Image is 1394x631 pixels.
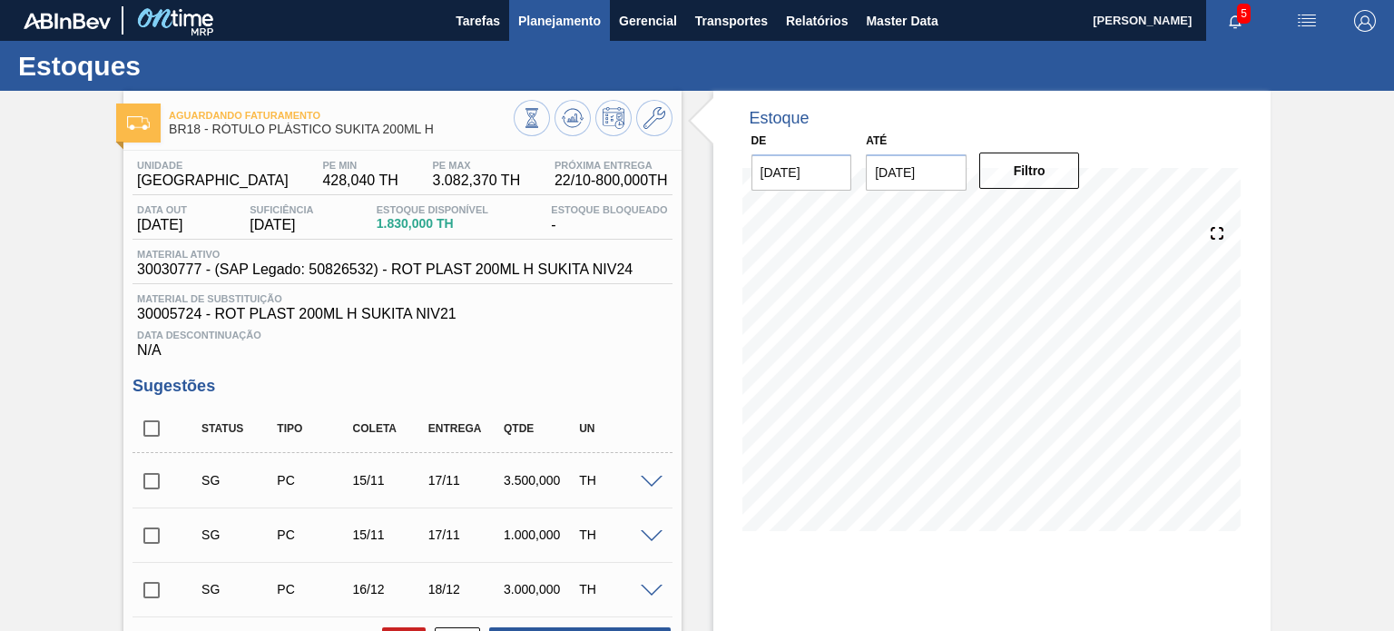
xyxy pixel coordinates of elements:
button: Visão Geral dos Estoques [514,100,550,136]
img: Ícone [127,116,150,130]
span: 1.830,000 TH [377,217,488,231]
span: Suficiência [250,204,313,215]
span: Unidade [137,160,289,171]
div: Qtde [499,422,582,435]
div: TH [574,473,657,488]
button: Programar Estoque [595,100,632,136]
div: 17/11/2025 [424,473,506,488]
button: Notificações [1206,8,1264,34]
div: Pedido de Compra [272,473,355,488]
div: Tipo [272,422,355,435]
span: [DATE] [137,217,187,233]
span: 3.082,370 TH [433,173,521,189]
h3: Sugestões [133,377,672,396]
button: Atualizar Gráfico [555,100,591,136]
h1: Estoques [18,55,340,76]
div: Pedido de Compra [272,582,355,596]
img: userActions [1296,10,1318,32]
div: Status [197,422,280,435]
div: Sugestão Criada [197,527,280,542]
span: Estoque Bloqueado [551,204,667,215]
span: 428,040 TH [322,173,398,189]
span: Relatórios [786,10,848,32]
span: Tarefas [456,10,500,32]
div: 16/12/2025 [348,582,431,596]
span: Data Descontinuação [137,330,667,340]
button: Filtro [979,153,1080,189]
div: TH [574,582,657,596]
div: Coleta [348,422,431,435]
span: Próxima Entrega [555,160,668,171]
div: Sugestão Criada [197,582,280,596]
span: Estoque Disponível [377,204,488,215]
span: Aguardando Faturamento [169,110,513,121]
span: 30030777 - (SAP Legado: 50826532) - ROT PLAST 200ML H SUKITA NIV24 [137,261,633,278]
div: N/A [133,322,672,359]
div: UN [574,422,657,435]
div: 3.000,000 [499,582,582,596]
span: Planejamento [518,10,601,32]
span: Material de Substituição [137,293,667,304]
div: Estoque [750,109,810,128]
img: TNhmsLtSVTkK8tSr43FrP2fwEKptu5GPRR3wAAAABJRU5ErkJggg== [24,13,111,29]
span: 5 [1237,4,1251,24]
span: BR18 - RÓTULO PLÁSTICO SUKITA 200ML H [169,123,513,136]
span: Material ativo [137,249,633,260]
span: [DATE] [250,217,313,233]
span: PE MAX [433,160,521,171]
input: dd/mm/yyyy [751,154,852,191]
div: Sugestão Criada [197,473,280,488]
div: 3.500,000 [499,473,582,488]
label: Até [866,134,887,147]
div: Entrega [424,422,506,435]
img: Logout [1354,10,1376,32]
span: [GEOGRAPHIC_DATA] [137,173,289,189]
div: TH [574,527,657,542]
div: 18/12/2025 [424,582,506,596]
span: Transportes [695,10,768,32]
label: De [751,134,767,147]
span: 22/10 - 800,000 TH [555,173,668,189]
span: PE MIN [322,160,398,171]
div: 1.000,000 [499,527,582,542]
div: 15/11/2025 [348,527,431,542]
span: Master Data [866,10,938,32]
div: Pedido de Compra [272,527,355,542]
button: Ir ao Master Data / Geral [636,100,672,136]
div: 17/11/2025 [424,527,506,542]
input: dd/mm/yyyy [866,154,967,191]
span: Data out [137,204,187,215]
span: 30005724 - ROT PLAST 200ML H SUKITA NIV21 [137,306,667,322]
div: - [546,204,672,233]
div: 15/11/2025 [348,473,431,488]
span: Gerencial [619,10,677,32]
